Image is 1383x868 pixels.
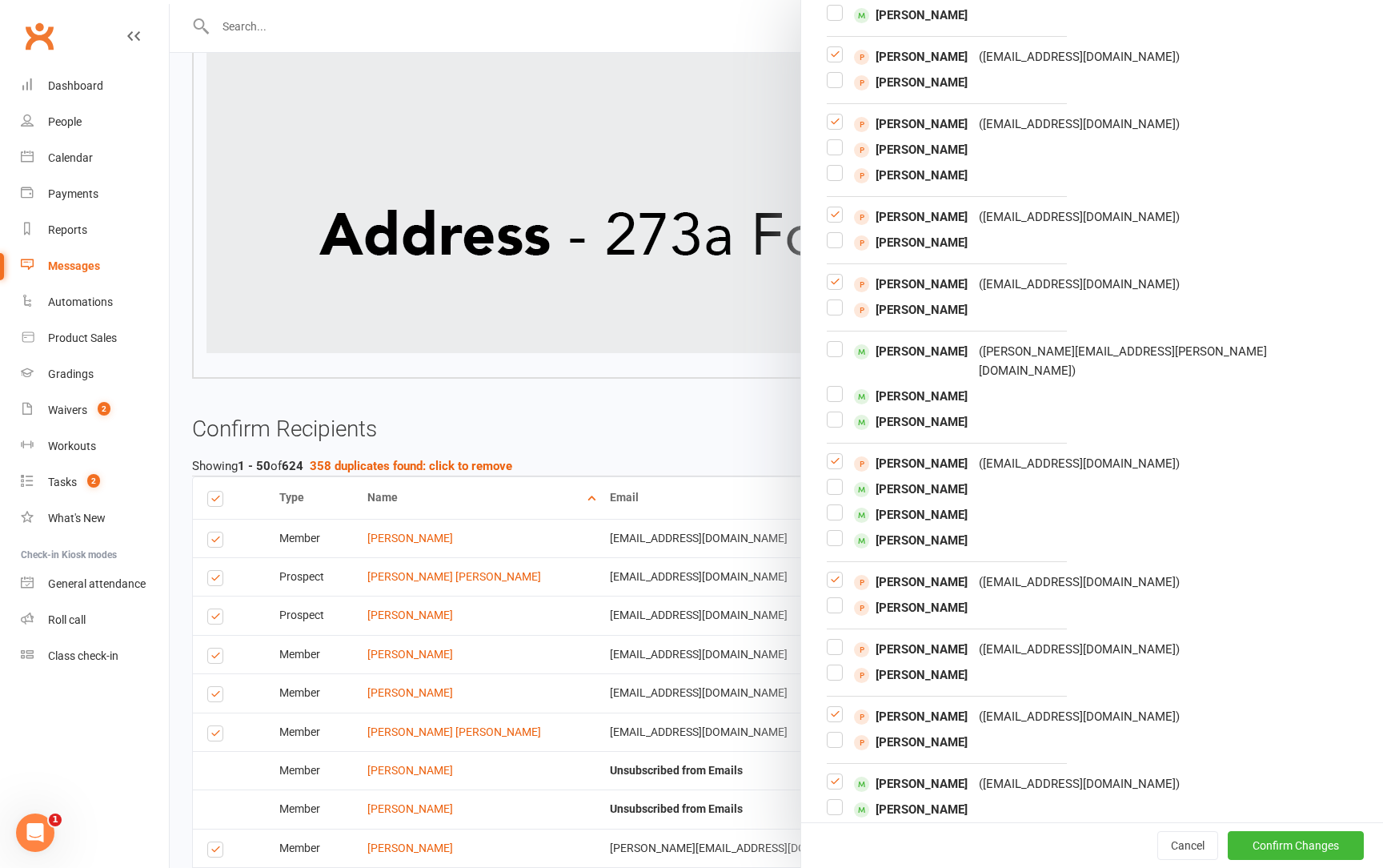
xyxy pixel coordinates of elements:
[854,115,968,134] span: [PERSON_NAME]
[21,428,169,464] a: Workouts
[854,342,968,361] span: [PERSON_NAME]
[979,707,1180,726] div: ( [EMAIL_ADDRESS][DOMAIN_NAME] )
[19,16,59,56] a: Clubworx
[979,342,1357,380] div: ( [PERSON_NAME][EMAIL_ADDRESS][PERSON_NAME][DOMAIN_NAME] )
[48,649,118,662] div: Class check-in
[48,613,86,626] div: Roll call
[854,774,968,794] span: [PERSON_NAME]
[21,104,169,140] a: People
[21,356,169,392] a: Gradings
[854,275,968,294] span: [PERSON_NAME]
[49,814,62,826] span: 1
[979,774,1180,794] div: ( [EMAIL_ADDRESS][DOMAIN_NAME] )
[48,259,100,272] div: Messages
[854,233,968,252] span: [PERSON_NAME]
[21,248,169,284] a: Messages
[48,512,106,524] div: What's New
[979,454,1180,473] div: ( [EMAIL_ADDRESS][DOMAIN_NAME] )
[48,440,96,452] div: Workouts
[48,577,146,590] div: General attendance
[854,6,968,25] span: [PERSON_NAME]
[87,474,100,488] span: 2
[1157,831,1218,860] button: Cancel
[48,151,93,164] div: Calendar
[854,640,968,659] span: [PERSON_NAME]
[48,223,87,236] div: Reports
[854,505,968,524] span: [PERSON_NAME]
[21,320,169,356] a: Product Sales
[854,598,968,617] span: [PERSON_NAME]
[854,207,968,227] span: [PERSON_NAME]
[979,47,1180,66] div: ( [EMAIL_ADDRESS][DOMAIN_NAME] )
[854,733,968,752] span: [PERSON_NAME]
[854,707,968,726] span: [PERSON_NAME]
[21,284,169,320] a: Automations
[48,368,94,380] div: Gradings
[48,404,87,416] div: Waivers
[854,140,968,159] span: [PERSON_NAME]
[21,500,169,536] a: What's New
[98,402,110,416] span: 2
[854,665,968,685] span: [PERSON_NAME]
[48,332,117,344] div: Product Sales
[21,212,169,248] a: Reports
[21,602,169,638] a: Roll call
[854,47,968,66] span: [PERSON_NAME]
[854,300,968,319] span: [PERSON_NAME]
[979,573,1180,592] div: ( [EMAIL_ADDRESS][DOMAIN_NAME] )
[21,68,169,104] a: Dashboard
[48,476,77,488] div: Tasks
[854,73,968,92] span: [PERSON_NAME]
[48,115,82,128] div: People
[21,566,169,602] a: General attendance kiosk mode
[48,79,103,92] div: Dashboard
[854,573,968,592] span: [PERSON_NAME]
[16,814,54,852] iframe: Intercom live chat
[854,166,968,185] span: [PERSON_NAME]
[21,176,169,212] a: Payments
[979,640,1180,659] div: ( [EMAIL_ADDRESS][DOMAIN_NAME] )
[48,295,113,308] div: Automations
[854,531,968,550] span: [PERSON_NAME]
[21,464,169,500] a: Tasks 2
[854,480,968,499] span: [PERSON_NAME]
[21,392,169,428] a: Waivers 2
[979,207,1180,227] div: ( [EMAIL_ADDRESS][DOMAIN_NAME] )
[979,115,1180,134] div: ( [EMAIL_ADDRESS][DOMAIN_NAME] )
[979,275,1180,294] div: ( [EMAIL_ADDRESS][DOMAIN_NAME] )
[854,454,968,473] span: [PERSON_NAME]
[1228,831,1364,860] button: Confirm Changes
[854,387,968,406] span: [PERSON_NAME]
[21,638,169,674] a: Class kiosk mode
[21,140,169,176] a: Calendar
[854,412,968,432] span: [PERSON_NAME]
[854,800,968,819] span: [PERSON_NAME]
[48,187,98,200] div: Payments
